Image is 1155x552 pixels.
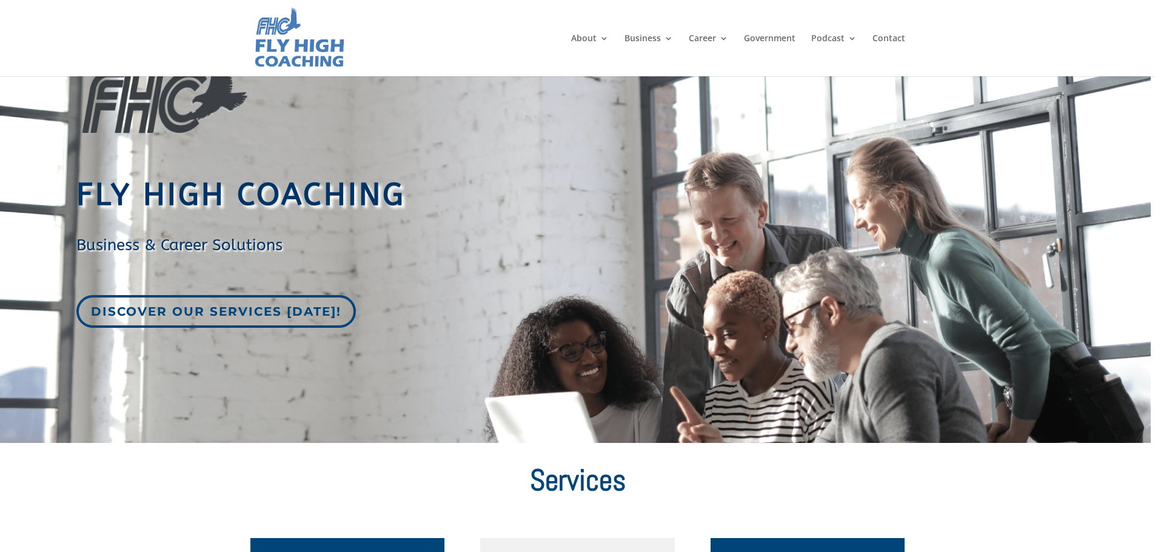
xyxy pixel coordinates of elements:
a: Career [689,34,728,76]
a: Government [744,34,795,76]
a: Podcast [811,34,857,76]
img: Fly High Coaching [253,6,346,70]
a: About [571,34,609,76]
span: Business & Career Solutions [76,236,283,254]
a: Contact [872,34,905,76]
span: Services [530,461,626,499]
a: Business [624,34,673,76]
span: Fly High Coaching [76,177,406,213]
a: Discover our services [DATE]! [76,295,356,328]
